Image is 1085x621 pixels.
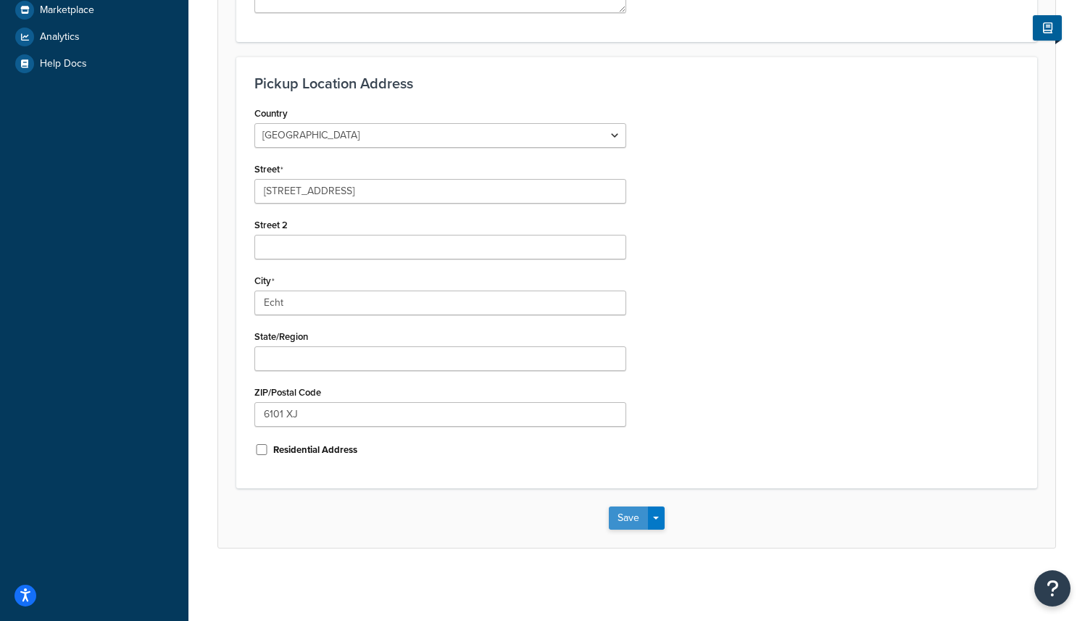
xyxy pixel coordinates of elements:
[1034,570,1071,607] button: Open Resource Center
[11,24,178,50] a: Analytics
[1033,15,1062,41] button: Show Help Docs
[254,164,283,175] label: Street
[40,58,87,70] span: Help Docs
[254,331,308,342] label: State/Region
[40,4,94,17] span: Marketplace
[254,387,321,398] label: ZIP/Postal Code
[254,220,288,230] label: Street 2
[11,51,178,77] a: Help Docs
[609,507,648,530] button: Save
[254,108,288,119] label: Country
[254,75,1019,91] h3: Pickup Location Address
[40,31,80,43] span: Analytics
[273,443,357,457] label: Residential Address
[254,275,275,287] label: City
